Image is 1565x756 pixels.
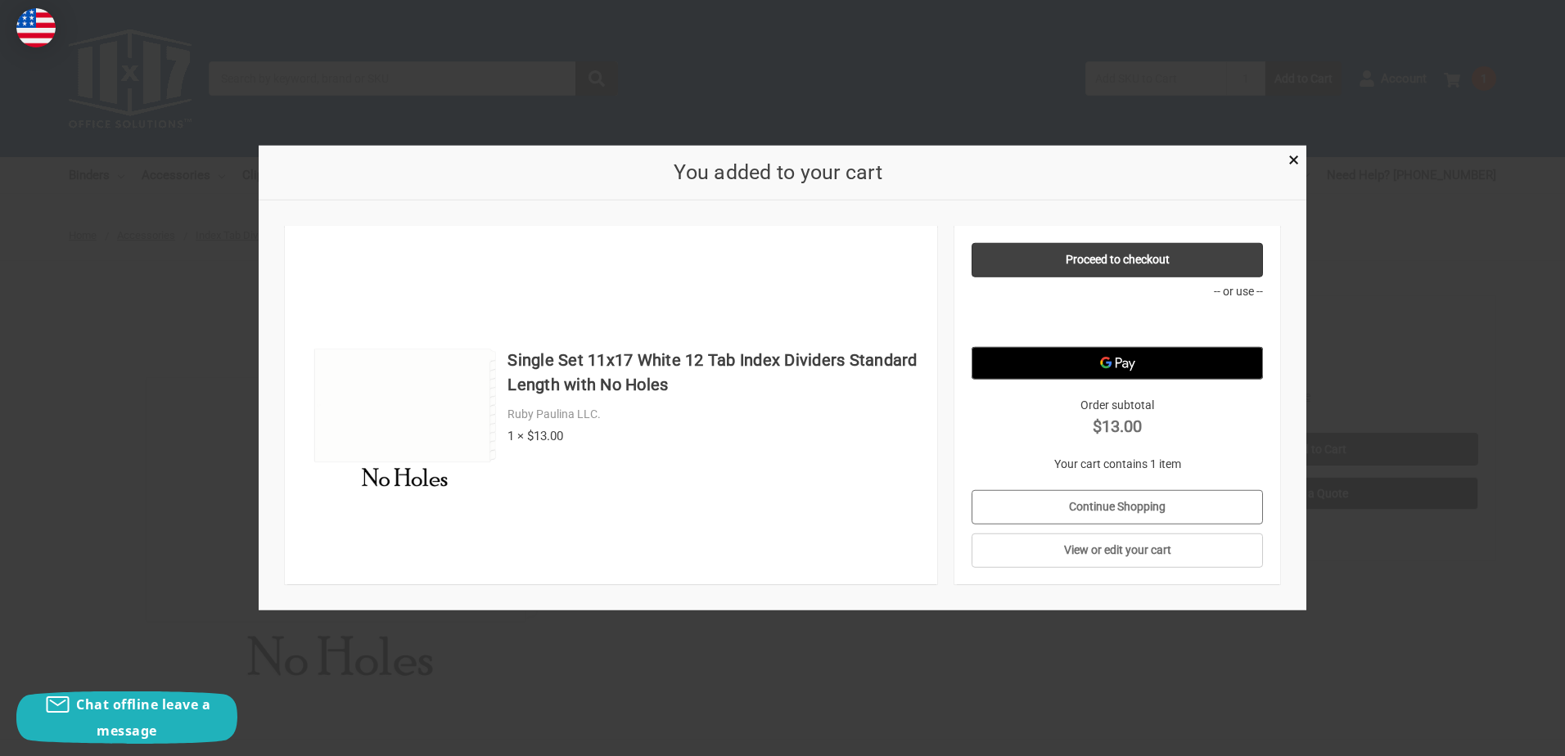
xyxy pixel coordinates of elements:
[285,157,1272,188] h2: You added to your cart
[972,306,1264,339] iframe: PayPal-paypal
[1288,148,1299,172] span: ×
[972,397,1264,439] div: Order subtotal
[972,347,1264,380] button: Google Pay
[16,8,56,47] img: duty and tax information for United States
[16,691,237,744] button: Chat offline leave a message
[972,456,1264,473] p: Your cart contains 1 item
[972,490,1264,524] a: Continue Shopping
[972,533,1264,568] a: View or edit your cart
[507,427,920,446] div: 1 × $13.00
[1285,150,1302,167] a: Close
[310,311,499,500] img: Single Set 11x17 White 12 Tab Index Dividers Standard Length with No Holes
[507,406,920,423] div: Ruby Paulina LLC.
[76,695,210,740] span: Chat offline leave a message
[972,283,1264,300] p: -- or use --
[972,243,1264,277] a: Proceed to checkout
[972,414,1264,439] strong: $13.00
[507,348,920,397] h4: Single Set 11x17 White 12 Tab Index Dividers Standard Length with No Holes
